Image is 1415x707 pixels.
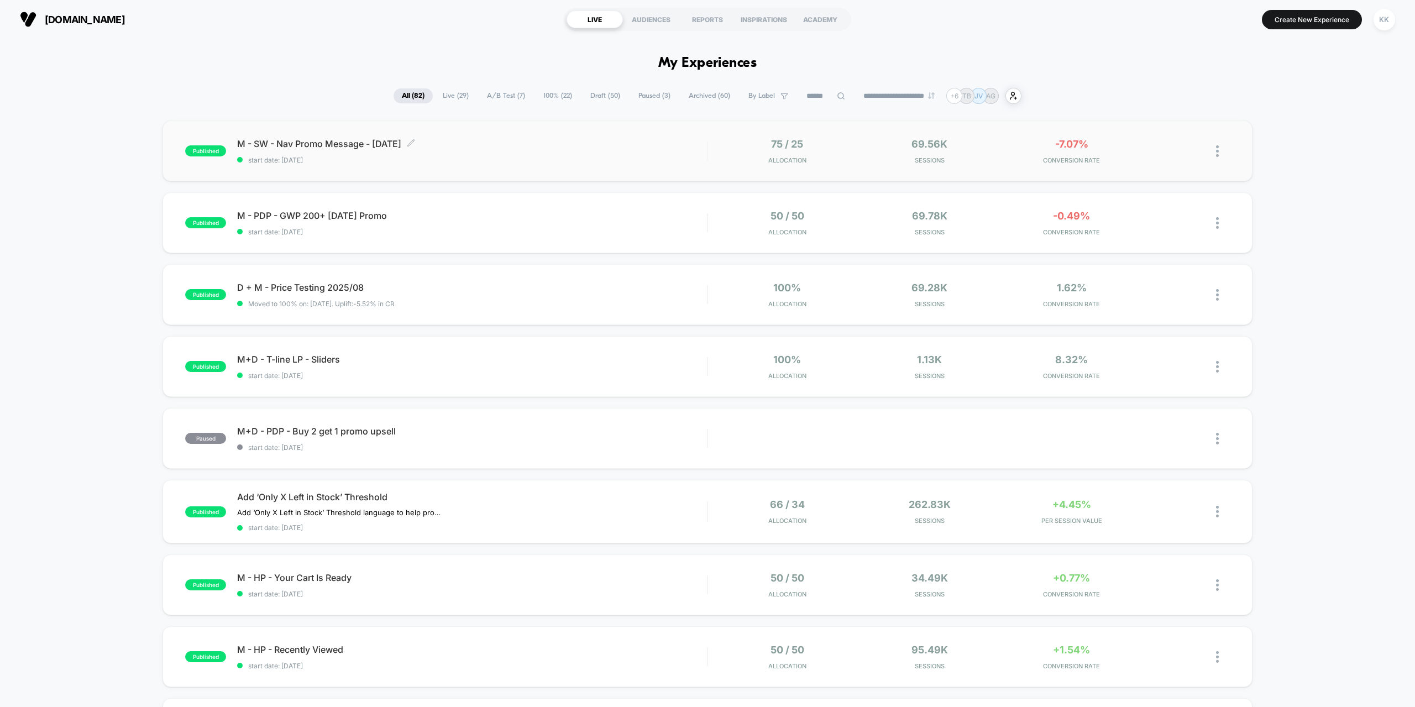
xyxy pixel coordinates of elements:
[792,11,848,28] div: ACADEMY
[1216,361,1219,373] img: close
[237,210,707,221] span: M - PDP - GWP 200+ [DATE] Promo
[567,11,623,28] div: LIVE
[237,443,707,452] span: start date: [DATE]
[1216,289,1219,301] img: close
[185,289,226,300] span: published
[185,579,226,590] span: published
[1055,138,1088,150] span: -7.07%
[768,300,806,308] span: Allocation
[1055,354,1088,365] span: 8.32%
[861,156,998,164] span: Sessions
[771,210,804,222] span: 50 / 50
[912,210,947,222] span: 69.78k
[1003,156,1140,164] span: CONVERSION RATE
[986,92,995,100] p: AG
[974,92,983,100] p: JV
[768,662,806,670] span: Allocation
[771,572,804,584] span: 50 / 50
[861,590,998,598] span: Sessions
[479,88,533,103] span: A/B Test ( 7 )
[185,145,226,156] span: published
[237,426,707,437] span: M+D - PDP - Buy 2 get 1 promo upsell
[1370,8,1398,31] button: KK
[434,88,477,103] span: Live ( 29 )
[1216,506,1219,517] img: close
[1216,651,1219,663] img: close
[237,590,707,598] span: start date: [DATE]
[20,11,36,28] img: Visually logo
[773,282,801,294] span: 100%
[394,88,433,103] span: All ( 82 )
[962,92,971,100] p: TB
[1003,517,1140,525] span: PER SESSION VALUE
[237,282,707,293] span: D + M - Price Testing 2025/08
[861,517,998,525] span: Sessions
[911,644,948,656] span: 95.49k
[237,354,707,365] span: M+D - T-line LP - Sliders
[237,371,707,380] span: start date: [DATE]
[1216,433,1219,444] img: close
[768,590,806,598] span: Allocation
[768,156,806,164] span: Allocation
[861,662,998,670] span: Sessions
[237,508,442,517] span: Add ‘Only X Left in Stock’ Threshold language to help promote urgency
[185,651,226,662] span: published
[1216,579,1219,591] img: close
[1053,644,1090,656] span: +1.54%
[185,433,226,444] span: paused
[773,354,801,365] span: 100%
[582,88,628,103] span: Draft ( 50 )
[928,92,935,99] img: end
[1053,572,1090,584] span: +0.77%
[1262,10,1362,29] button: Create New Experience
[237,662,707,670] span: start date: [DATE]
[1216,145,1219,157] img: close
[911,572,948,584] span: 34.49k
[623,11,679,28] div: AUDIENCES
[185,217,226,228] span: published
[1052,499,1091,510] span: +4.45%
[917,354,942,365] span: 1.13k
[237,572,707,583] span: M - HP - Your Cart Is Ready
[748,92,775,100] span: By Label
[1003,662,1140,670] span: CONVERSION RATE
[45,14,125,25] span: [DOMAIN_NAME]
[1216,217,1219,229] img: close
[1003,590,1140,598] span: CONVERSION RATE
[185,361,226,372] span: published
[237,523,707,532] span: start date: [DATE]
[185,506,226,517] span: published
[861,300,998,308] span: Sessions
[770,499,805,510] span: 66 / 34
[248,300,395,308] span: Moved to 100% on: [DATE] . Uplift: -5.52% in CR
[861,228,998,236] span: Sessions
[1003,372,1140,380] span: CONVERSION RATE
[768,372,806,380] span: Allocation
[237,228,707,236] span: start date: [DATE]
[237,138,707,149] span: M - SW - Nav Promo Message - [DATE]
[1003,228,1140,236] span: CONVERSION RATE
[911,138,947,150] span: 69.56k
[1053,210,1090,222] span: -0.49%
[911,282,947,294] span: 69.28k
[237,156,707,164] span: start date: [DATE]
[237,644,707,655] span: M - HP - Recently Viewed
[679,11,736,28] div: REPORTS
[17,11,128,28] button: [DOMAIN_NAME]
[946,88,962,104] div: + 6
[771,138,803,150] span: 75 / 25
[768,517,806,525] span: Allocation
[658,55,757,71] h1: My Experiences
[909,499,951,510] span: 262.83k
[680,88,738,103] span: Archived ( 60 )
[736,11,792,28] div: INSPIRATIONS
[1057,282,1087,294] span: 1.62%
[1374,9,1395,30] div: KK
[630,88,679,103] span: Paused ( 3 )
[768,228,806,236] span: Allocation
[771,644,804,656] span: 50 / 50
[861,372,998,380] span: Sessions
[535,88,580,103] span: 100% ( 22 )
[237,491,707,502] span: Add ‘Only X Left in Stock’ Threshold
[1003,300,1140,308] span: CONVERSION RATE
